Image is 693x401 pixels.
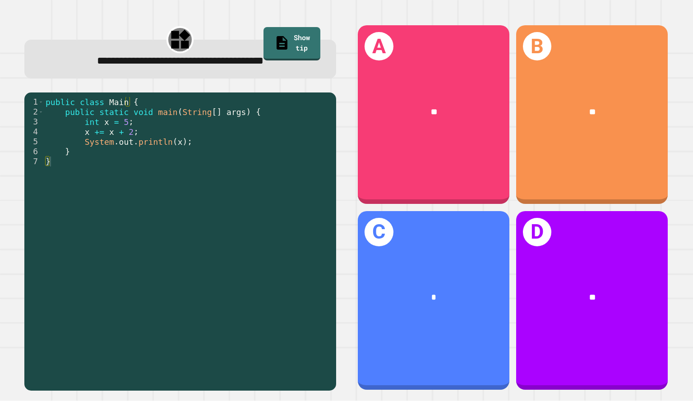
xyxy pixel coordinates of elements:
[24,147,44,157] div: 6
[38,107,43,117] span: Toggle code folding, rows 2 through 6
[24,107,44,117] div: 2
[24,157,44,166] div: 7
[523,218,551,246] h1: D
[365,218,393,246] h1: C
[365,32,393,60] h1: A
[38,97,43,107] span: Toggle code folding, rows 1 through 7
[24,137,44,147] div: 5
[24,97,44,107] div: 1
[24,127,44,137] div: 4
[263,27,320,61] a: Show tip
[523,32,551,60] h1: B
[24,117,44,127] div: 3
